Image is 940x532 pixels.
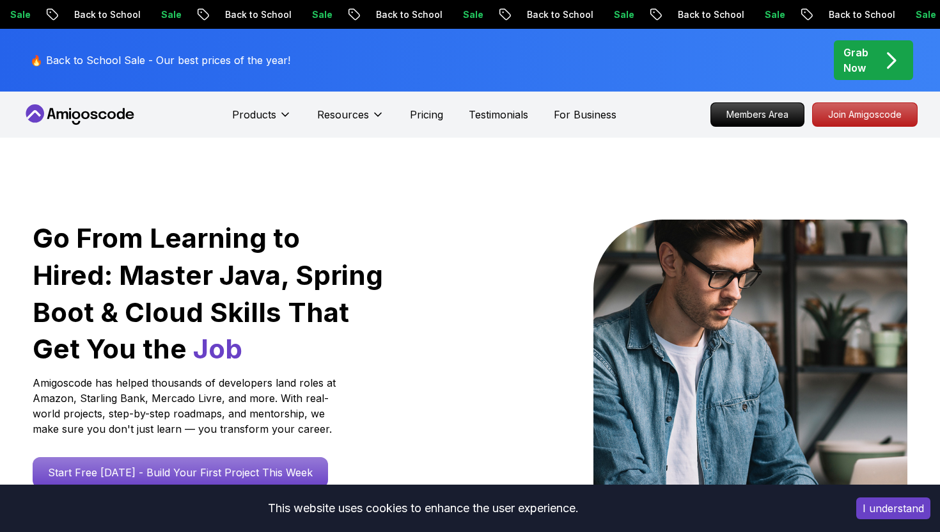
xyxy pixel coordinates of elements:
p: Sale [134,8,175,21]
p: Back to School [801,8,888,21]
p: Back to School [198,8,285,21]
p: Sale [586,8,627,21]
p: Members Area [711,103,804,126]
p: Grab Now [843,45,868,76]
a: Members Area [710,102,804,127]
p: Products [232,107,276,122]
p: Back to School [47,8,134,21]
p: Back to School [499,8,586,21]
button: Products [232,107,292,133]
a: Testimonials [469,107,528,122]
p: 🔥 Back to School Sale - Our best prices of the year! [30,52,290,68]
p: Sale [435,8,476,21]
span: Job [193,332,242,365]
div: This website uses cookies to enhance the user experience. [10,494,837,522]
p: Sale [888,8,929,21]
p: Back to School [650,8,737,21]
a: Pricing [410,107,443,122]
p: Amigoscode has helped thousands of developers land roles at Amazon, Starling Bank, Mercado Livre,... [33,375,340,437]
button: Accept cookies [856,497,930,519]
p: Back to School [349,8,435,21]
p: Sale [737,8,778,21]
p: Join Amigoscode [813,103,917,126]
a: Start Free [DATE] - Build Your First Project This Week [33,457,328,488]
button: Resources [317,107,384,133]
a: Join Amigoscode [812,102,918,127]
a: For Business [554,107,616,122]
p: Resources [317,107,369,122]
h1: Go From Learning to Hired: Master Java, Spring Boot & Cloud Skills That Get You the [33,220,385,367]
p: Sale [285,8,325,21]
